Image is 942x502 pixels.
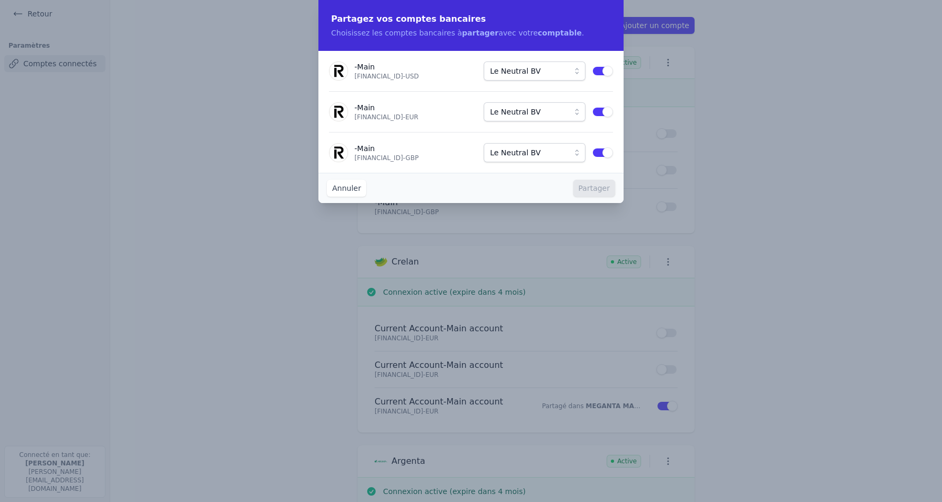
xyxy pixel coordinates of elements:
[354,102,477,113] p: - Main
[484,102,585,121] button: Le Neutral BV
[331,13,611,25] h2: Partagez vos comptes bancaires
[354,72,477,81] p: [FINANCIAL_ID] - USD
[484,61,585,81] button: Le Neutral BV
[462,29,499,37] strong: partager
[538,29,582,37] strong: comptable
[327,180,366,197] button: Annuler
[354,143,477,154] p: - Main
[331,28,611,38] p: Choisissez les comptes bancaires à avec votre .
[490,105,541,118] span: Le Neutral BV
[490,146,541,159] span: Le Neutral BV
[354,154,477,162] p: [FINANCIAL_ID] - GBP
[354,113,477,121] p: [FINANCIAL_ID] - EUR
[490,65,541,77] span: Le Neutral BV
[573,180,615,197] button: Partager
[354,61,477,72] p: - Main
[484,143,585,162] button: Le Neutral BV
